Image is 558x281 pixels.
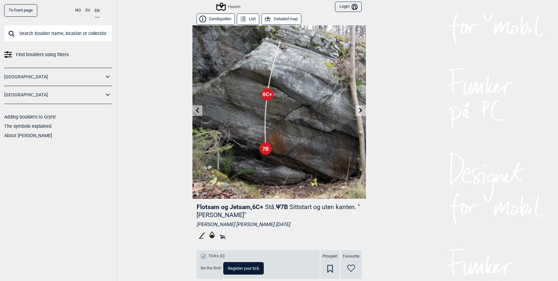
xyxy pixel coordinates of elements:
button: EN [94,4,100,17]
p: Stå. [265,203,276,211]
div: Hurum [217,3,240,11]
input: Search boulder name, location or collection [4,25,112,42]
span: Ψ 7B [197,203,360,219]
button: NO [75,4,81,17]
button: Detailed map [261,13,301,25]
span: Be the first! [201,266,221,271]
span: Find boulders using filters [16,50,69,59]
button: List [237,13,259,25]
p: Sittstart og uten kanten. "[PERSON_NAME]" [197,203,360,219]
a: Find boulders using filters [4,50,112,59]
a: The symbols explained [4,124,51,129]
button: Sandspollen [197,13,235,25]
span: Register your tick [228,266,259,270]
span: Flotsam og Jetsam , 6C+ [197,203,263,211]
img: Flotsam og Jetsam [192,25,366,199]
div: [PERSON_NAME] [PERSON_NAME] [DATE] [197,221,362,228]
div: Prosjekt [321,250,340,279]
button: Login [335,2,361,12]
span: Ticks (0) [208,253,225,259]
a: Adding boulders to Gryttr [4,114,56,119]
a: [GEOGRAPHIC_DATA] [4,90,104,100]
a: [GEOGRAPHIC_DATA] [4,72,104,82]
a: About [PERSON_NAME] [4,133,52,138]
button: Register your tick [223,262,264,275]
button: SV [85,4,90,17]
span: Favourite [343,254,359,259]
a: To front page [4,4,37,17]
